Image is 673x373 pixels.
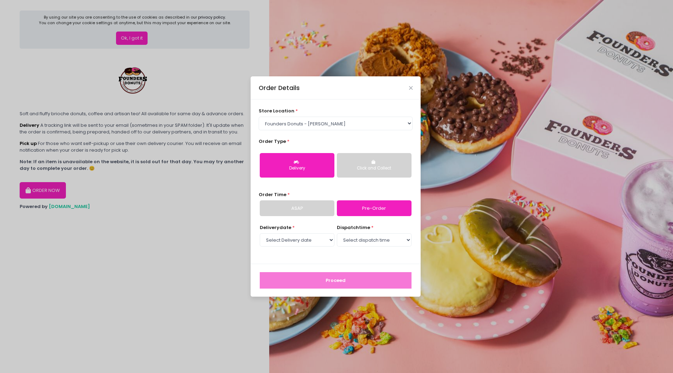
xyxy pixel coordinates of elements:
[260,200,334,216] a: ASAP
[260,224,291,231] span: Delivery date
[337,153,412,178] button: Click and Collect
[337,200,412,216] a: Pre-Order
[260,272,412,289] button: Proceed
[259,191,286,198] span: Order Time
[337,224,370,231] span: dispatch time
[259,108,294,114] span: store location
[409,86,413,90] button: Close
[259,83,300,92] div: Order Details
[259,138,286,145] span: Order Type
[265,165,329,172] div: Delivery
[342,165,407,172] div: Click and Collect
[260,153,334,178] button: Delivery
